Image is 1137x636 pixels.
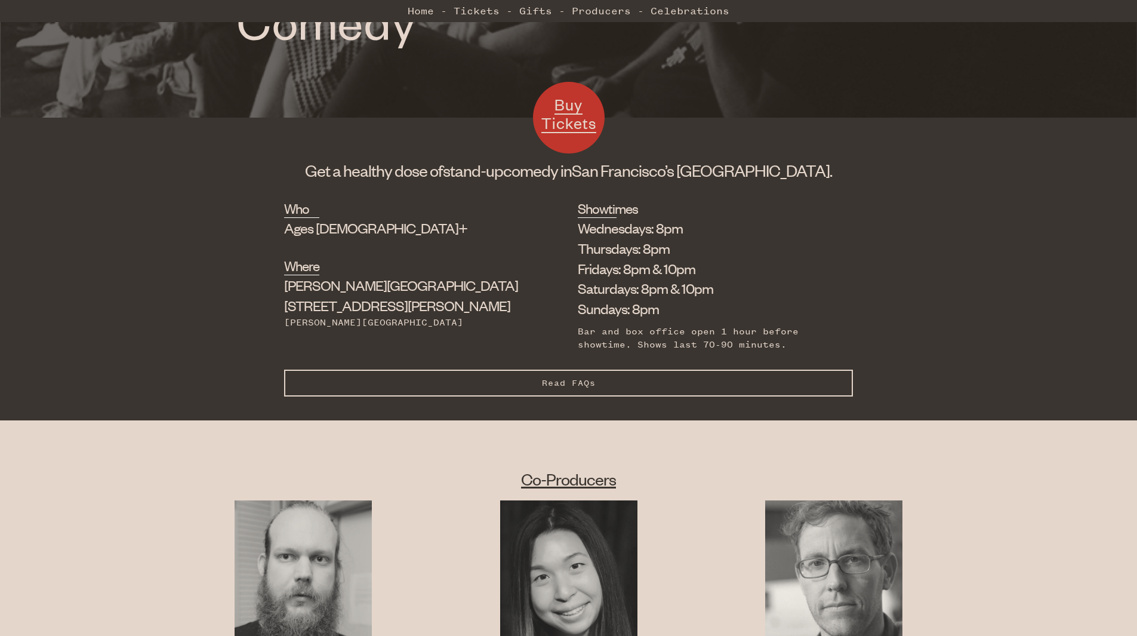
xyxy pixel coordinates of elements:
span: San Francisco’s [572,160,674,180]
div: [PERSON_NAME][GEOGRAPHIC_DATA] [284,316,518,329]
li: Thursdays: 8pm [578,238,835,259]
li: Wednesdays: 8pm [578,218,835,238]
li: Sundays: 8pm [578,299,835,319]
span: Buy Tickets [541,94,596,133]
h1: Get a healthy dose of comedy in [284,159,853,181]
span: Read FAQs [542,378,596,388]
div: Bar and box office open 1 hour before showtime. Shows last 70-90 minutes. [578,325,835,352]
div: Ages [DEMOGRAPHIC_DATA]+ [284,218,518,238]
span: [PERSON_NAME][GEOGRAPHIC_DATA] [284,276,518,294]
h2: Showtimes [578,199,617,218]
button: Read FAQs [284,370,853,397]
div: [STREET_ADDRESS][PERSON_NAME] [284,275,518,316]
h2: Where [284,256,319,275]
h2: Co-Producers [171,468,967,490]
li: Fridays: 8pm & 10pm [578,259,835,279]
span: stand-up [443,160,503,180]
li: Saturdays: 8pm & 10pm [578,278,835,299]
span: [GEOGRAPHIC_DATA]. [676,160,832,180]
a: Buy Tickets [533,82,605,153]
h2: Who [284,199,319,218]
